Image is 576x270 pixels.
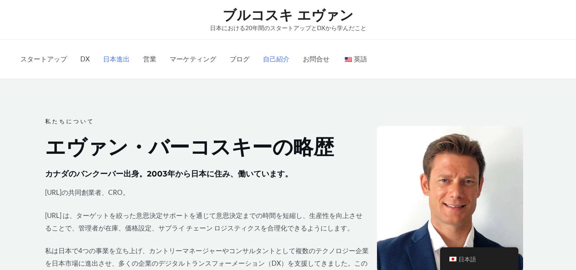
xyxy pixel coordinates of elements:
[14,40,74,79] a: スタートアップ
[80,55,90,63] font: DX
[163,40,223,79] a: マーケティング
[256,40,296,79] a: 自己紹介
[74,40,96,79] a: DX
[354,55,367,63] font: 英語
[45,169,293,178] font: カナダのバンクーバー出身。2003年から日本に住み、働いています。
[45,188,129,196] font: [URL]の共同創業者、CRO。
[223,7,353,23] a: ブルコスキ エヴァン
[345,57,352,62] img: 英語
[336,40,374,79] a: en_US英語
[136,40,163,79] a: 営業
[296,40,336,79] a: お問合せ
[45,118,94,125] font: 私たちについて
[210,23,366,32] p: 日本における20年間のスタートアップとDXから学んだこと
[45,135,334,159] font: エヴァン・バーコスキーの略歴
[96,40,136,79] a: 日本進出
[223,40,256,79] a: ブログ
[14,40,374,79] nav: メインサイトナビゲーション
[45,211,362,232] font: [URL] は、ターゲットを絞った意思決定サポートを通じて意思決定までの時間を短縮し、生産性を向上させることで、管理者が在庫、価格設定、サプライ チェーン ロジスティクスを合理化できるようにします。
